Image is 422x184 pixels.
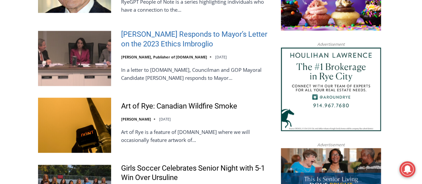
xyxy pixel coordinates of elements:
[168,0,315,65] div: "The first chef I interviewed talked about coming to [GEOGRAPHIC_DATA] from [GEOGRAPHIC_DATA] in ...
[159,117,171,122] time: [DATE]
[121,128,268,144] p: Art of Rye is a feature of [DOMAIN_NAME] where we will occasionally feature artwork of…
[281,48,381,131] img: Houlihan Lawrence The #1 Brokerage in Rye City
[121,54,207,59] a: [PERSON_NAME], Publisher of [DOMAIN_NAME]
[121,66,268,82] p: In a letter to [DOMAIN_NAME], Councilman and GOP Mayoral Candidate [PERSON_NAME] responds to Mayor…
[38,98,111,153] img: Art of Rye: Canadian Wildfire Smoke
[38,31,111,86] img: Henderson Responds to Mayor’s Letter on the 2023 Ethics Imbroglio
[215,54,227,59] time: [DATE]
[121,117,151,122] a: [PERSON_NAME]
[311,41,351,47] span: Advertisement
[311,142,351,148] span: Advertisement
[121,164,268,183] a: Girls Soccer Celebrates Senior Night with 5-1 Win Over Ursuline
[121,102,237,111] a: Art of Rye: Canadian Wildfire Smoke
[174,66,309,81] span: Intern @ [DOMAIN_NAME]
[160,65,323,83] a: Intern @ [DOMAIN_NAME]
[121,30,268,49] a: [PERSON_NAME] Responds to Mayor’s Letter on the 2023 Ethics Imbroglio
